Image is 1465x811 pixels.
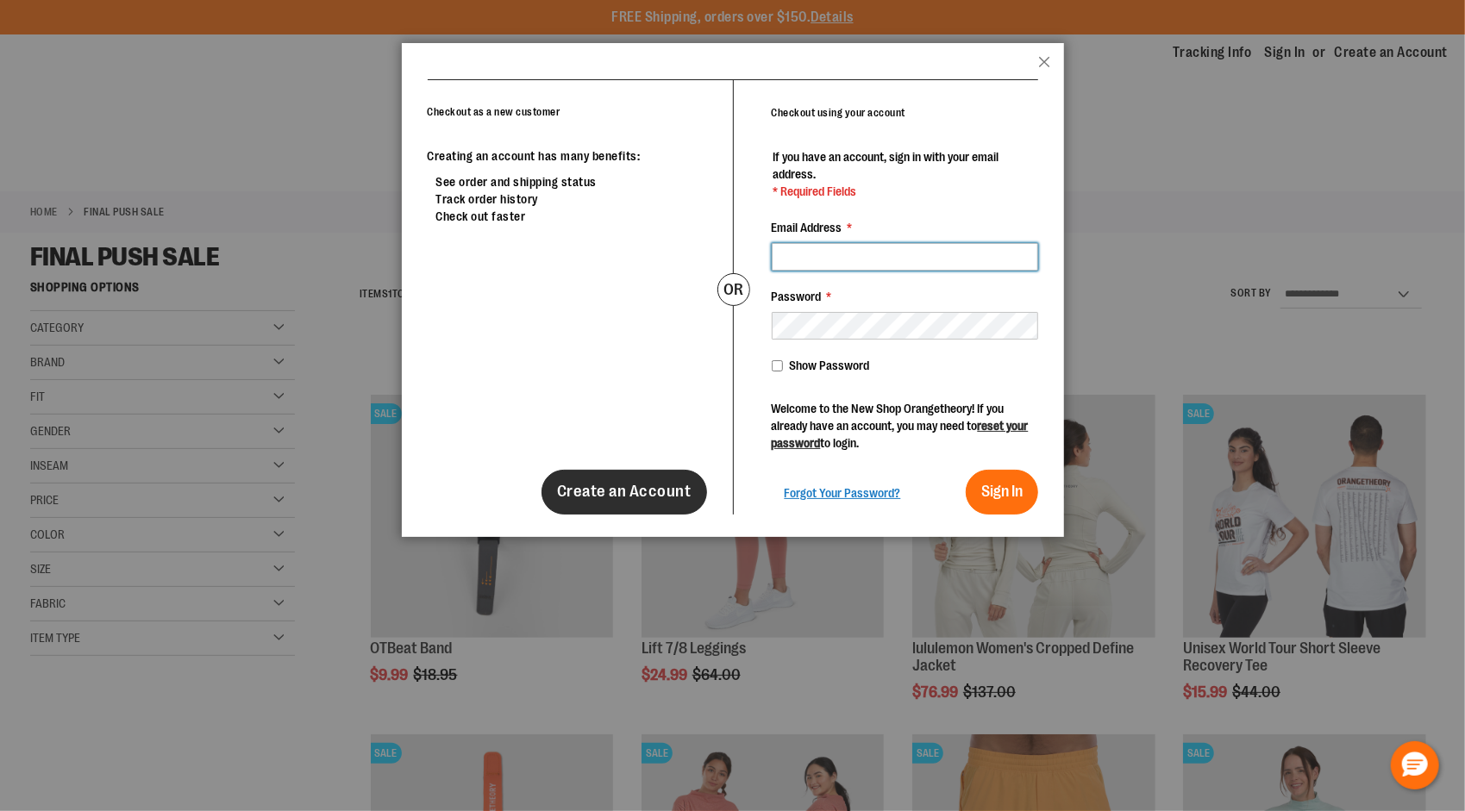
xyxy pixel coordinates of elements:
[428,106,560,118] strong: Checkout as a new customer
[773,183,1036,200] span: * Required Fields
[772,419,1029,450] a: reset your password
[436,208,707,225] li: Check out faster
[717,273,750,306] div: or
[772,107,906,119] strong: Checkout using your account
[436,173,707,190] li: See order and shipping status
[557,482,692,501] span: Create an Account
[428,147,707,165] p: Creating an account has many benefits:
[772,400,1038,452] p: Welcome to the New Shop Orangetheory! If you already have an account, you may need to to login.
[772,290,822,303] span: Password
[436,190,707,208] li: Track order history
[790,359,870,372] span: Show Password
[542,470,707,515] a: Create an Account
[772,221,842,234] span: Email Address
[785,484,901,502] a: Forgot Your Password?
[981,483,1023,500] span: Sign In
[773,150,999,181] span: If you have an account, sign in with your email address.
[966,470,1038,515] button: Sign In
[785,486,901,500] span: Forgot Your Password?
[1391,741,1439,789] button: Hello, have a question? Let’s chat.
